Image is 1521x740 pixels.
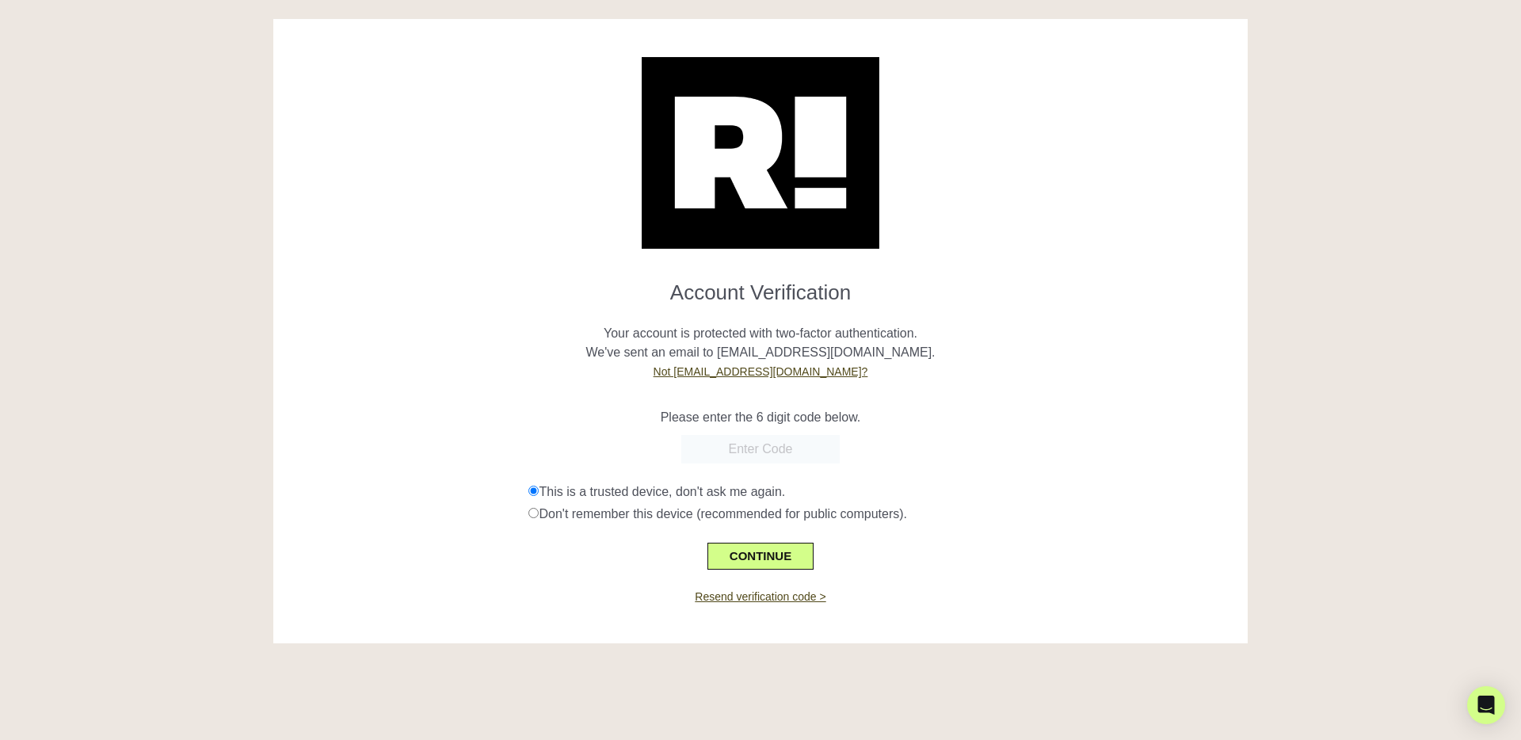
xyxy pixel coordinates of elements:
[1467,686,1505,724] div: Open Intercom Messenger
[285,305,1236,381] p: Your account is protected with two-factor authentication. We've sent an email to [EMAIL_ADDRESS][...
[528,505,1235,524] div: Don't remember this device (recommended for public computers).
[285,268,1236,305] h1: Account Verification
[528,483,1235,502] div: This is a trusted device, don't ask me again.
[681,435,840,463] input: Enter Code
[285,408,1236,427] p: Please enter the 6 digit code below.
[654,365,868,378] a: Not [EMAIL_ADDRESS][DOMAIN_NAME]?
[695,590,825,603] a: Resend verification code >
[707,543,814,570] button: CONTINUE
[642,57,879,249] img: Retention.com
